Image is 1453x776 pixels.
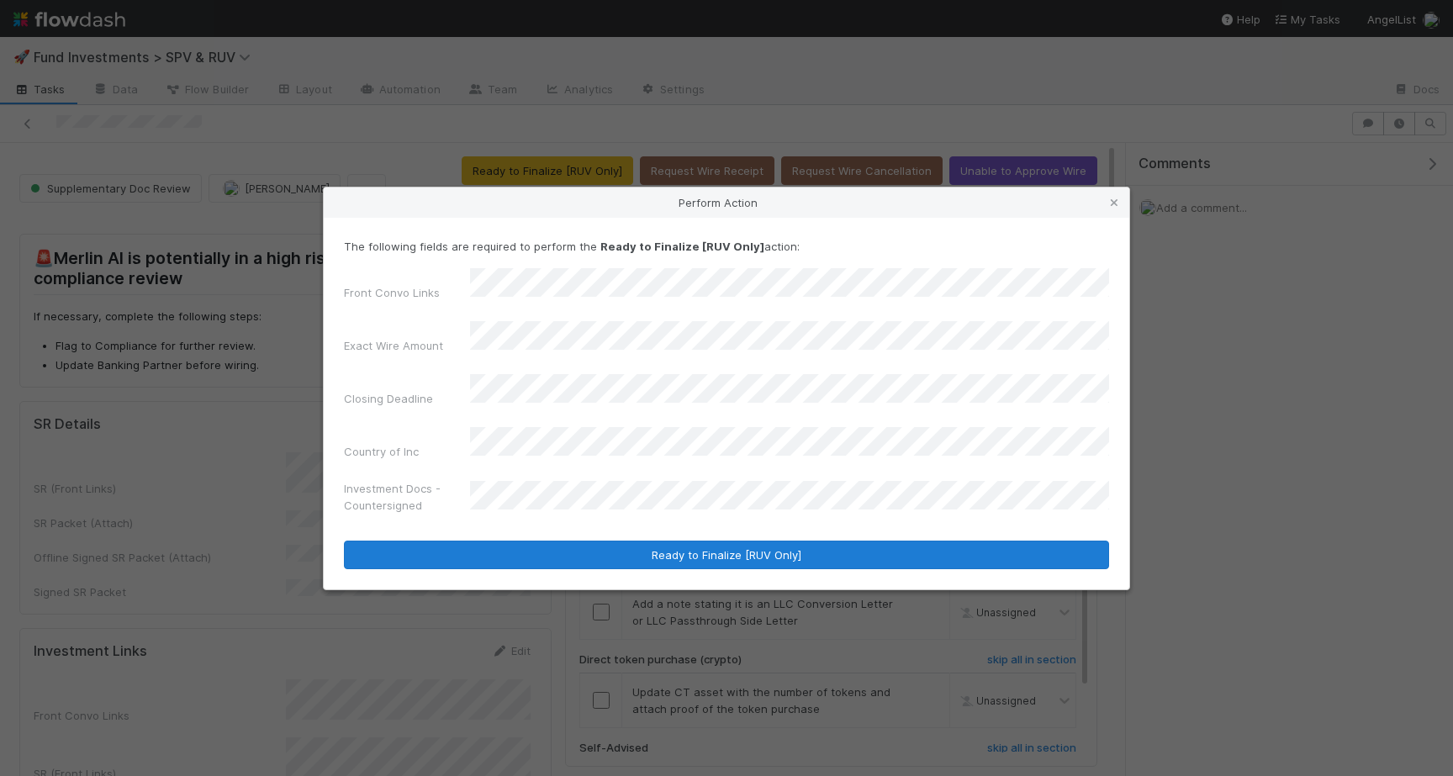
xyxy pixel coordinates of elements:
[344,337,443,354] label: Exact Wire Amount
[344,238,1109,255] p: The following fields are required to perform the action:
[344,390,433,407] label: Closing Deadline
[344,480,470,514] label: Investment Docs - Countersigned
[600,240,764,253] strong: Ready to Finalize [RUV Only]
[344,443,419,460] label: Country of Inc
[344,284,440,301] label: Front Convo Links
[324,187,1129,218] div: Perform Action
[344,541,1109,569] button: Ready to Finalize [RUV Only]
